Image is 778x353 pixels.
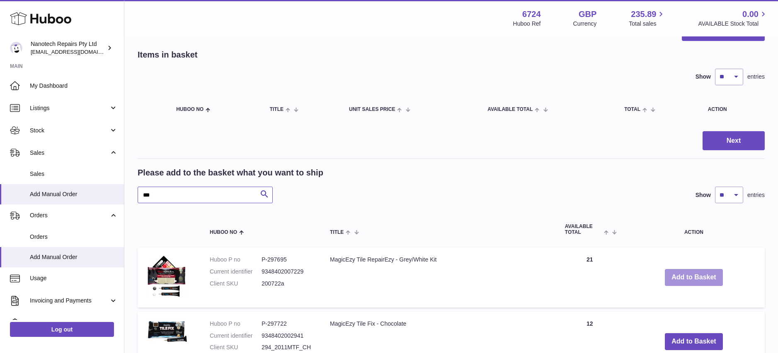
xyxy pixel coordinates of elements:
div: Huboo Ref [513,20,541,28]
dt: Current identifier [210,268,262,276]
td: MagicEzy Tile RepairEzy - Grey/White Kit [322,247,557,307]
span: AVAILABLE Total [487,107,533,112]
span: Total sales [629,20,666,28]
span: 0.00 [742,9,759,20]
img: MagicEzy Tile RepairEzy - Grey/White Kit [146,256,187,297]
th: Action [623,216,765,243]
label: Show [696,191,711,199]
span: Orders [30,211,109,219]
span: Usage [30,274,118,282]
span: Sales [30,149,109,157]
a: Log out [10,322,114,337]
button: Add to Basket [665,333,723,350]
img: info@nanotechrepairs.com [10,42,22,54]
span: Title [270,107,284,112]
dd: 9348402007229 [262,268,313,276]
label: Show [696,73,711,81]
span: entries [747,191,765,199]
dt: Current identifier [210,332,262,340]
dd: P-297722 [262,320,313,328]
span: Cases [30,319,118,327]
span: AVAILABLE Total [565,224,602,235]
span: entries [747,73,765,81]
span: Sales [30,170,118,178]
span: Add Manual Order [30,190,118,198]
span: Add Manual Order [30,253,118,261]
span: Invoicing and Payments [30,297,109,305]
a: 0.00 AVAILABLE Stock Total [698,9,768,28]
span: AVAILABLE Stock Total [698,20,768,28]
span: My Dashboard [30,82,118,90]
strong: 6724 [522,9,541,20]
span: Listings [30,104,109,112]
dt: Huboo P no [210,256,262,264]
dt: Huboo P no [210,320,262,328]
button: Next [703,131,765,151]
a: 235.89 Total sales [629,9,666,28]
span: [EMAIL_ADDRESS][DOMAIN_NAME] [31,48,122,55]
dd: 9348402002941 [262,332,313,340]
td: 21 [557,247,623,307]
strong: GBP [579,9,596,20]
h2: Items in basket [138,49,198,60]
button: Add to Basket [665,269,723,286]
div: Nanotech Repairs Pty Ltd [31,40,105,56]
span: 235.89 [631,9,656,20]
span: Title [330,230,344,235]
span: Orders [30,233,118,241]
div: Action [708,107,756,112]
dd: P-297695 [262,256,313,264]
img: MagicEzy Tile Fix - Chocolate [146,320,187,343]
span: Total [624,107,640,112]
span: Huboo no [176,107,204,112]
dt: Client SKU [210,280,262,288]
dd: 200722a [262,280,313,288]
span: Unit Sales Price [349,107,395,112]
span: Huboo no [210,230,237,235]
div: Currency [573,20,597,28]
h2: Please add to the basket what you want to ship [138,167,323,178]
span: Stock [30,127,109,134]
